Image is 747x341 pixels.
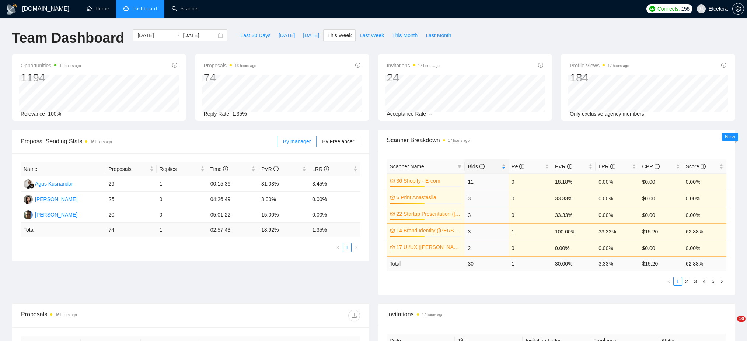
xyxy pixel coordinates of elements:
[35,211,77,219] div: [PERSON_NAME]
[664,277,673,286] button: left
[691,277,700,286] li: 3
[509,207,552,223] td: 0
[207,192,258,207] td: 04:26:49
[283,138,311,144] span: By manager
[232,111,247,117] span: 1.35%
[157,223,207,237] td: 1
[397,243,461,251] a: 17 UI/UX ([PERSON_NAME])
[105,207,156,223] td: 20
[312,166,329,172] span: LRR
[48,111,61,117] span: 100%
[639,240,683,256] td: $0.00
[721,63,726,68] span: info-circle
[683,190,726,207] td: 0.00%
[24,211,77,217] a: AP[PERSON_NAME]
[24,195,33,204] img: TT
[137,31,171,39] input: Start date
[174,32,180,38] span: to
[683,277,691,285] a: 2
[236,29,275,41] button: Last 30 Days
[552,190,596,207] td: 33.33%
[392,31,418,39] span: This Month
[709,277,717,285] a: 5
[418,64,440,68] time: 17 hours ago
[90,140,112,144] time: 16 hours ago
[674,277,682,285] a: 1
[596,240,639,256] td: 0.00%
[172,63,177,68] span: info-circle
[426,31,451,39] span: Last Month
[642,164,659,169] span: CPR
[334,243,343,252] li: Previous Page
[348,310,360,321] button: download
[457,164,462,169] span: filter
[123,6,129,11] span: dashboard
[448,138,470,143] time: 17 hours ago
[160,165,199,173] span: Replies
[360,31,384,39] span: Last Week
[737,316,746,322] span: 10
[465,223,508,240] td: 3
[555,164,572,169] span: PVR
[596,190,639,207] td: 0.00%
[465,173,508,190] td: 11
[732,6,744,12] a: setting
[240,31,270,39] span: Last 30 Days
[12,29,124,47] h1: Team Dashboard
[538,63,543,68] span: info-circle
[21,310,191,321] div: Proposals
[456,161,463,172] span: filter
[509,223,552,240] td: 1
[223,166,228,171] span: info-circle
[509,173,552,190] td: 0
[683,256,726,271] td: 62.88 %
[258,176,309,192] td: 31.03%
[681,5,689,13] span: 156
[390,178,395,183] span: crown
[390,211,395,217] span: crown
[309,192,360,207] td: 0.00%
[699,6,704,11] span: user
[596,223,639,240] td: 33.33%
[718,277,726,286] li: Next Page
[683,207,726,223] td: 0.00%
[24,196,77,202] a: TT[PERSON_NAME]
[509,190,552,207] td: 0
[309,176,360,192] td: 3.45%
[355,63,360,68] span: info-circle
[509,256,552,271] td: 1
[157,176,207,192] td: 1
[105,223,156,237] td: 74
[570,71,629,85] div: 184
[512,164,525,169] span: Re
[552,240,596,256] td: 0.00%
[673,277,682,286] li: 1
[21,61,81,70] span: Opportunities
[157,192,207,207] td: 0
[667,279,671,284] span: left
[639,256,683,271] td: $ 15.20
[465,240,508,256] td: 2
[258,192,309,207] td: 8.00%
[570,61,629,70] span: Profile Views
[718,277,726,286] button: right
[720,279,724,284] span: right
[387,61,440,70] span: Invitations
[700,277,709,286] li: 4
[397,210,461,218] a: 22 Startup Presentation ([PERSON_NAME])
[552,173,596,190] td: 18.18%
[210,166,228,172] span: Time
[21,223,105,237] td: Total
[598,164,615,169] span: LRR
[700,277,708,285] a: 4
[596,256,639,271] td: 3.33 %
[390,228,395,233] span: crown
[733,6,744,12] span: setting
[397,193,461,201] a: 6 Print Anastasiia
[204,111,229,117] span: Reply Rate
[552,223,596,240] td: 100.00%
[327,31,352,39] span: This Week
[183,31,216,39] input: End date
[422,313,443,317] time: 17 hours ago
[683,223,726,240] td: 62.88%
